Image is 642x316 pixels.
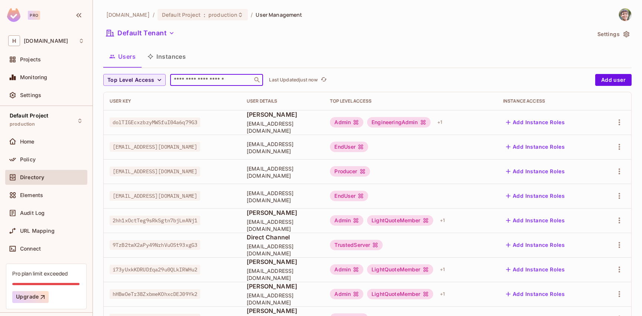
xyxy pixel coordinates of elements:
span: Elements [20,192,43,198]
div: LightQuoteMember [367,215,433,226]
div: EndUser [330,191,368,201]
span: [EMAIL_ADDRESS][DOMAIN_NAME] [247,267,318,281]
div: LightQuoteMember [367,264,433,275]
button: Settings [594,28,632,40]
span: [EMAIL_ADDRESS][DOMAIN_NAME] [247,120,318,134]
span: [PERSON_NAME] [247,307,318,315]
span: URL Mapping [20,228,55,234]
div: User Key [110,98,235,104]
span: refresh [321,76,327,84]
button: Add Instance Roles [503,264,568,275]
span: [EMAIL_ADDRESS][DOMAIN_NAME] [110,191,200,201]
div: Instance Access [503,98,593,104]
span: [EMAIL_ADDRESS][DOMAIN_NAME] [110,142,200,152]
span: : [203,12,206,18]
span: Default Project [162,11,201,18]
span: hHBwOeTr38ZxbmeKOhxcDEJ09Yk2 [110,289,200,299]
span: Click to refresh data [318,75,328,84]
img: nimrod@honeycombinsurance.com [619,9,631,21]
button: Add Instance Roles [503,288,568,300]
button: Add user [595,74,632,86]
li: / [153,11,155,18]
button: Add Instance Roles [503,215,568,226]
div: User Details [247,98,318,104]
button: refresh [319,75,328,84]
span: [EMAIL_ADDRESS][DOMAIN_NAME] [247,292,318,306]
div: Pro [28,11,40,20]
span: i73yUxkKDRUDfqa29u0QLkIRWHu2 [110,265,200,274]
span: 9TzB2twX2aPy49NrhVuOSt93xgG3 [110,240,200,250]
span: Policy [20,157,36,162]
span: Settings [20,92,41,98]
button: Instances [142,47,192,66]
li: / [251,11,253,18]
button: Default Tenant [103,27,178,39]
span: Workspace: honeycombinsurance.com [24,38,68,44]
img: SReyMgAAAABJRU5ErkJggg== [7,8,20,22]
span: [EMAIL_ADDRESS][DOMAIN_NAME] [247,190,318,204]
span: dolTIGEcxzbzyMWSfuI04a6q79G3 [110,117,200,127]
span: Home [20,139,35,145]
span: production [208,11,237,18]
div: TrustedServer [330,240,383,250]
span: [EMAIL_ADDRESS][DOMAIN_NAME] [247,141,318,155]
span: [PERSON_NAME] [247,258,318,266]
button: Add Instance Roles [503,141,568,153]
span: Projects [20,57,41,62]
div: Admin [330,264,363,275]
span: Direct Channel [247,233,318,241]
span: Connect [20,246,41,252]
p: Last Updated just now [269,77,318,83]
span: production [10,121,35,127]
span: [EMAIL_ADDRESS][DOMAIN_NAME] [110,167,200,176]
div: EngineeringAdmin [367,117,430,128]
div: Admin [330,215,363,226]
span: the active workspace [106,11,150,18]
div: Admin [330,117,363,128]
button: Upgrade [12,291,49,303]
div: EndUser [330,142,368,152]
span: [EMAIL_ADDRESS][DOMAIN_NAME] [247,165,318,179]
div: Producer [330,166,370,177]
span: Top Level Access [107,75,154,85]
span: [EMAIL_ADDRESS][DOMAIN_NAME] [247,243,318,257]
button: Add Instance Roles [503,239,568,251]
div: + 1 [434,116,445,128]
span: User Management [256,11,302,18]
div: + 1 [437,215,448,226]
button: Top Level Access [103,74,166,86]
button: Add Instance Roles [503,190,568,202]
span: [PERSON_NAME] [247,209,318,217]
span: Monitoring [20,74,48,80]
div: Top Level Access [330,98,491,104]
div: + 1 [437,264,448,275]
span: [PERSON_NAME] [247,110,318,119]
span: 2hh1xOctTeg9sRkSgtn7bjLmANj1 [110,216,200,225]
button: Add Instance Roles [503,165,568,177]
button: Users [103,47,142,66]
div: LightQuoteMember [367,289,433,299]
span: Directory [20,174,44,180]
span: [PERSON_NAME] [247,282,318,290]
div: Pro plan limit exceeded [12,270,68,277]
button: Add Instance Roles [503,116,568,128]
div: Admin [330,289,363,299]
span: Default Project [10,113,48,119]
div: + 1 [437,288,448,300]
span: H [8,35,20,46]
span: Audit Log [20,210,45,216]
span: [EMAIL_ADDRESS][DOMAIN_NAME] [247,218,318,232]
